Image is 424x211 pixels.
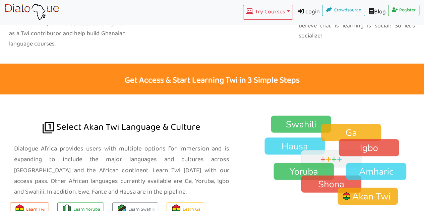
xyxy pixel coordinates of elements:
[253,115,424,206] img: Twi language, Yoruba, Hausa, Fante, Igbo, Swahili, Amharic, Shona
[5,4,59,20] img: learn African language platform app
[293,5,322,20] a: Login
[365,5,388,20] a: Blog
[43,122,54,133] img: african language dialogue
[14,94,229,140] h2: Select Akan Twi Language & Culture
[14,143,229,197] p: Dialogue Africa provides users with multiple options for immersion and is expanding to include th...
[388,5,420,16] a: Register
[243,5,293,20] button: Try Courses
[322,5,365,16] a: Crowdsource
